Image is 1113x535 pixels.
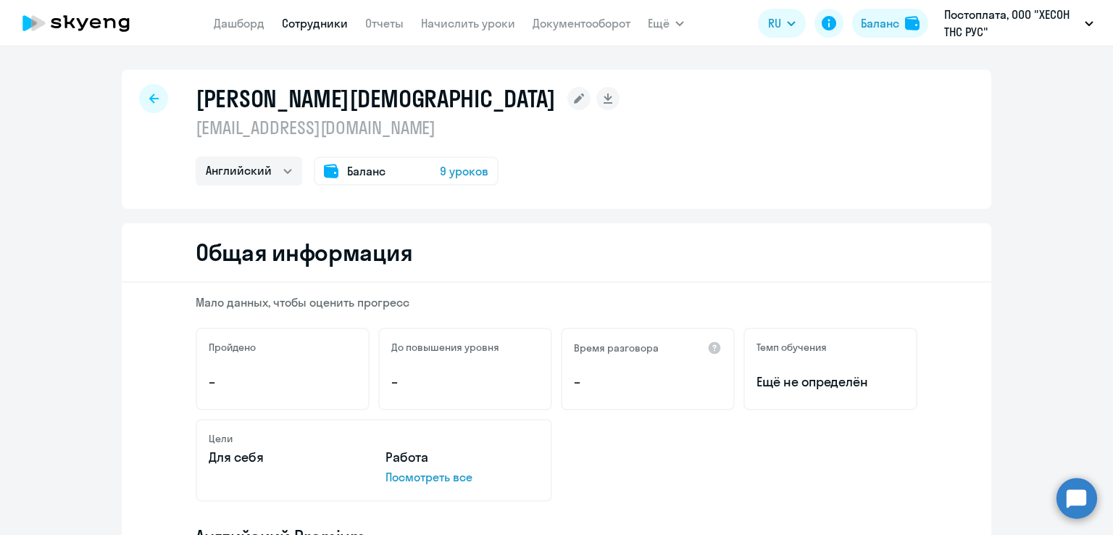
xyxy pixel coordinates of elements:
[648,14,670,32] span: Ещё
[937,6,1101,41] button: Постоплата, ООО "ХЕСОН ТНС РУС"
[533,16,630,30] a: Документооборот
[852,9,928,38] button: Балансbalance
[944,6,1079,41] p: Постоплата, ООО "ХЕСОН ТНС РУС"
[756,373,904,391] span: Ещё не определён
[209,341,256,354] h5: Пройдено
[214,16,264,30] a: Дашборд
[347,162,385,180] span: Баланс
[209,448,362,467] p: Для себя
[391,373,539,391] p: –
[196,116,620,139] p: [EMAIL_ADDRESS][DOMAIN_NAME]
[440,162,488,180] span: 9 уроков
[385,448,539,467] p: Работа
[758,9,806,38] button: RU
[196,238,412,267] h2: Общая информация
[768,14,781,32] span: RU
[861,14,899,32] div: Баланс
[365,16,404,30] a: Отчеты
[196,294,917,310] p: Мало данных, чтобы оценить прогресс
[905,16,920,30] img: balance
[574,341,659,354] h5: Время разговора
[282,16,348,30] a: Сотрудники
[385,468,539,486] p: Посмотреть все
[756,341,827,354] h5: Темп обучения
[196,84,556,113] h1: [PERSON_NAME][DEMOGRAPHIC_DATA]
[209,373,357,391] p: –
[574,373,722,391] p: –
[421,16,515,30] a: Начислить уроки
[209,432,233,445] h5: Цели
[391,341,499,354] h5: До повышения уровня
[648,9,684,38] button: Ещё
